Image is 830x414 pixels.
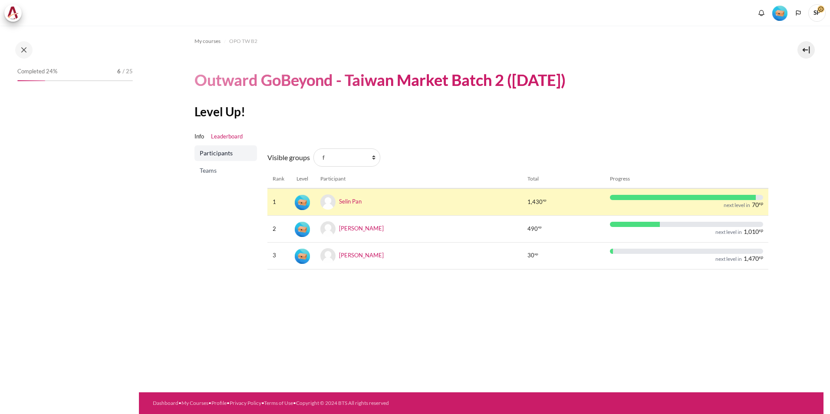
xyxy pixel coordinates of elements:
div: Level #1 [295,248,310,264]
img: Level #1 [295,195,310,210]
div: Show notification window with no new notifications [755,7,768,20]
a: [PERSON_NAME] [339,225,384,232]
span: xp [543,199,547,201]
span: 30 [527,251,534,260]
span: 1,430 [527,198,543,207]
th: Progress [605,170,768,188]
div: next level in [724,202,750,209]
span: My courses [194,37,221,45]
span: xp [759,256,763,259]
th: Total [522,170,605,188]
a: Privacy Policy [230,400,261,406]
a: Leaderboard [211,132,243,141]
span: 490 [527,225,538,233]
div: 24% [17,80,45,81]
a: Terms of Use [264,400,293,406]
a: Profile [211,400,227,406]
div: Level #1 [295,221,310,237]
td: 2 [267,215,290,242]
a: Level #1 [769,5,791,21]
img: Level #1 [772,6,787,21]
th: Participant [315,170,522,188]
div: Level #1 [295,194,310,210]
span: / 25 [122,67,133,76]
a: My courses [194,36,221,46]
span: xp [538,226,542,228]
span: xp [534,253,538,255]
h1: Outward GoBeyond - Taiwan Market Batch 2 ([DATE]) [194,70,566,90]
a: Architeck Architeck [4,4,26,22]
span: 1,010 [744,229,759,235]
a: Participants [194,145,257,161]
nav: Navigation bar [194,34,768,48]
a: User menu [808,4,826,22]
div: next level in [715,229,742,236]
span: 70 [752,202,759,208]
td: 1 [267,188,290,215]
a: Copyright © 2024 BTS All rights reserved [296,400,389,406]
span: Completed 24% [17,67,57,76]
span: xp [759,202,763,205]
div: • • • • • [153,399,519,407]
a: OPO TW B2 [229,36,257,46]
a: Dashboard [153,400,178,406]
button: Languages [792,7,805,20]
div: Level #1 [772,5,787,21]
span: OPO TW B2 [229,37,257,45]
span: xp [759,229,763,232]
img: Architeck [7,7,19,20]
section: Content [139,26,823,289]
th: Level [290,170,315,188]
img: Level #1 [295,222,310,237]
td: 3 [267,242,290,269]
th: Rank [267,170,290,188]
a: Info [194,132,204,141]
div: next level in [715,256,742,263]
span: Participants [200,149,254,158]
a: Teams [194,163,257,178]
h2: Level Up! [194,104,768,119]
a: My Courses [181,400,208,406]
span: SP [808,4,826,22]
a: Selin Pan [339,198,362,205]
span: 1,470 [744,256,759,262]
img: Level #1 [295,249,310,264]
span: 6 [117,67,121,76]
span: Teams [200,166,254,175]
label: Visible groups [267,152,310,163]
a: [PERSON_NAME] [339,252,384,259]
